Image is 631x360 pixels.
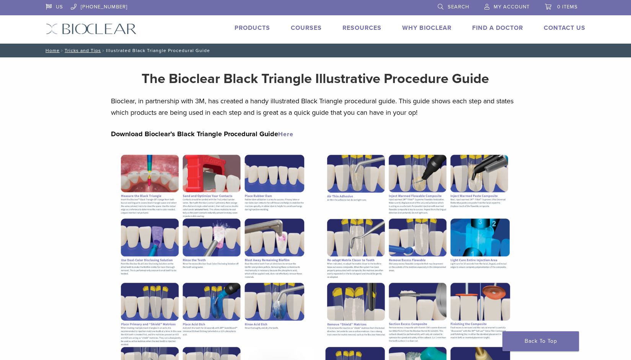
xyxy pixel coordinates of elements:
[494,4,530,10] span: My Account
[278,130,293,138] a: Here
[448,4,469,10] span: Search
[60,49,65,52] span: /
[544,24,585,32] a: Contact Us
[402,24,452,32] a: Why Bioclear
[291,24,322,32] a: Courses
[557,4,578,10] span: 0 items
[111,130,293,138] strong: Download Bioclear’s Black Triangle Procedural Guide
[40,44,591,57] nav: Illustrated Black Triangle Procedural Guide
[342,24,382,32] a: Resources
[101,49,106,52] span: /
[142,70,489,87] strong: The Bioclear Black Triangle Illustrative Procedure Guide
[43,48,60,53] a: Home
[502,331,579,351] a: Back To Top
[46,23,137,34] img: Bioclear
[111,95,520,118] p: Bioclear, in partnership with 3M, has created a handy illustrated Black Triangle procedural guide...
[235,24,270,32] a: Products
[65,48,101,53] a: Tricks and Tips
[472,24,523,32] a: Find A Doctor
